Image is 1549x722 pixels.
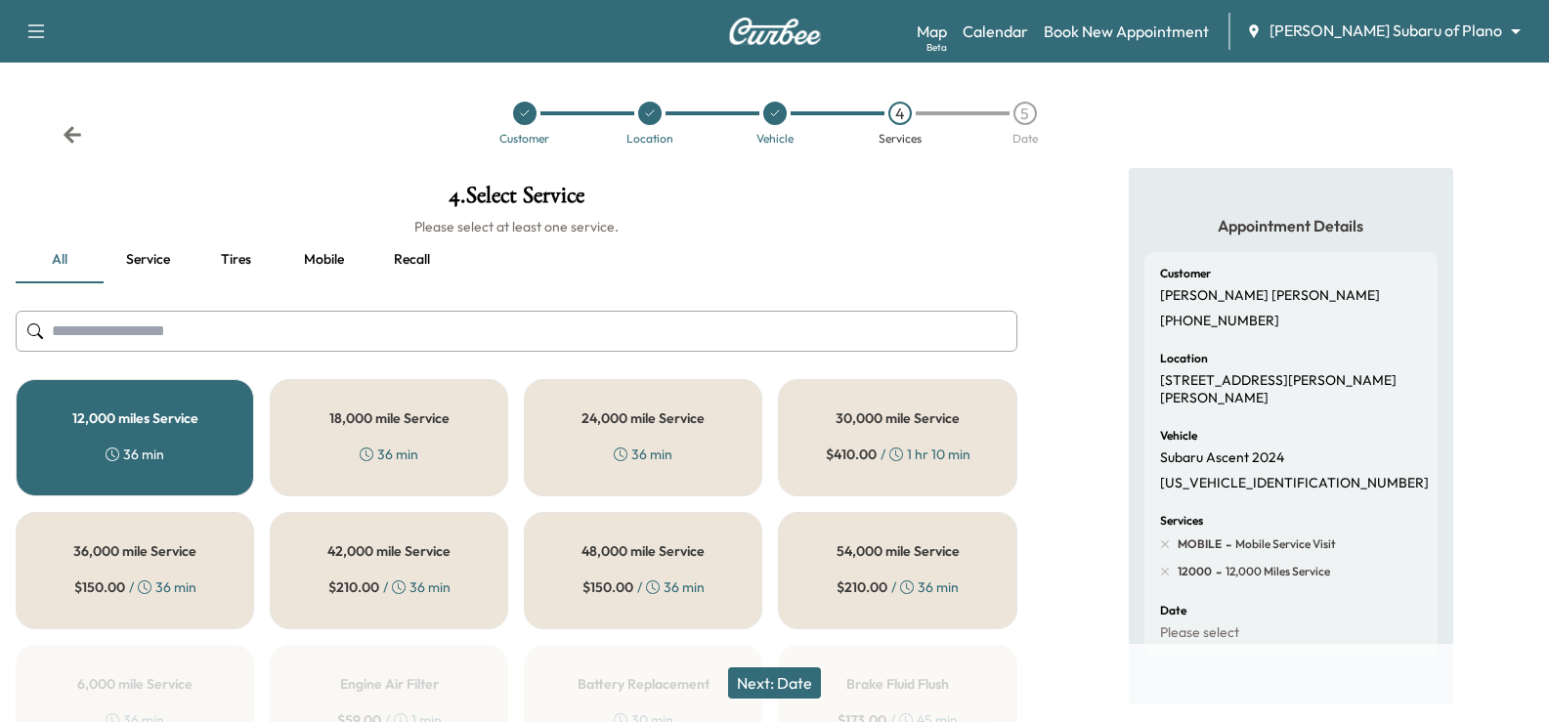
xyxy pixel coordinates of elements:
h6: Customer [1160,268,1211,279]
button: Mobile [280,236,367,283]
div: Beta [926,40,947,55]
h5: 18,000 mile Service [329,411,450,425]
div: Vehicle [756,133,794,145]
p: Subaru Ascent 2024 [1160,449,1284,467]
div: / 36 min [328,577,451,597]
span: Mobile Service Visit [1231,536,1336,552]
span: $ 410.00 [826,445,877,464]
div: 36 min [106,445,164,464]
p: [STREET_ADDRESS][PERSON_NAME][PERSON_NAME] [1160,372,1422,406]
div: 36 min [614,445,672,464]
span: $ 150.00 [74,577,125,597]
span: 12,000 miles Service [1222,564,1330,579]
span: [PERSON_NAME] Subaru of Plano [1269,20,1502,42]
h6: Services [1160,515,1203,527]
h5: 48,000 mile Service [581,544,705,558]
span: 12000 [1178,564,1212,579]
div: 4 [888,102,912,125]
button: Tires [192,236,280,283]
h5: 54,000 mile Service [837,544,960,558]
div: 5 [1013,102,1037,125]
div: Date [1012,133,1038,145]
h1: 4 . Select Service [16,184,1017,217]
h5: 12,000 miles Service [72,411,198,425]
h5: 24,000 mile Service [581,411,705,425]
h5: 30,000 mile Service [836,411,960,425]
div: Services [879,133,922,145]
button: all [16,236,104,283]
div: / 36 min [837,577,959,597]
h6: Please select at least one service. [16,217,1017,236]
span: $ 210.00 [837,577,887,597]
div: Back [63,125,82,145]
button: Recall [367,236,455,283]
a: Book New Appointment [1044,20,1209,43]
p: Please select [1160,624,1239,642]
div: / 36 min [74,577,196,597]
div: 36 min [360,445,418,464]
h6: Vehicle [1160,430,1197,442]
p: [PHONE_NUMBER] [1160,313,1279,330]
h5: 36,000 mile Service [73,544,196,558]
span: - [1222,534,1231,554]
div: / 36 min [582,577,705,597]
p: [PERSON_NAME] [PERSON_NAME] [1160,287,1380,305]
h5: 42,000 mile Service [327,544,451,558]
p: [US_VEHICLE_IDENTIFICATION_NUMBER] [1160,475,1429,492]
a: Calendar [963,20,1028,43]
span: $ 210.00 [328,577,379,597]
a: MapBeta [917,20,947,43]
h5: Appointment Details [1144,215,1438,236]
h6: Date [1160,605,1186,616]
span: - [1212,562,1222,581]
button: Next: Date [728,667,821,699]
span: $ 150.00 [582,577,633,597]
button: Service [104,236,192,283]
div: Location [626,133,673,145]
div: / 1 hr 10 min [826,445,970,464]
img: Curbee Logo [728,18,822,45]
span: MOBILE [1178,536,1222,552]
h6: Location [1160,353,1208,364]
div: Customer [499,133,549,145]
div: basic tabs example [16,236,1017,283]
